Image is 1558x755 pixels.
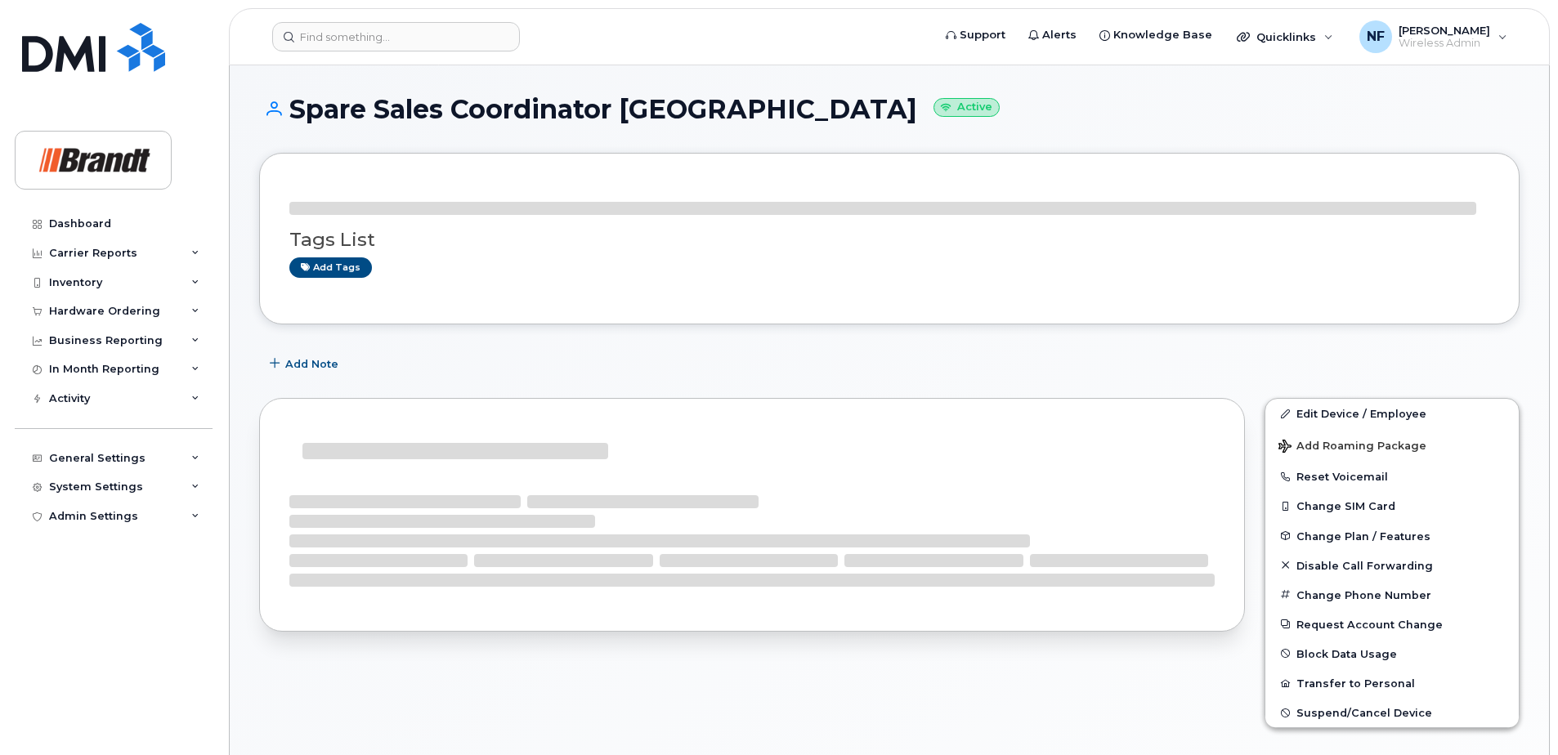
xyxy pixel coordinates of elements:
span: Add Roaming Package [1278,440,1426,455]
button: Suspend/Cancel Device [1265,698,1519,727]
h3: Tags List [289,230,1489,250]
span: Suspend/Cancel Device [1296,707,1432,719]
button: Disable Call Forwarding [1265,551,1519,580]
button: Transfer to Personal [1265,668,1519,698]
button: Change SIM Card [1265,491,1519,520]
a: Edit Device / Employee [1265,399,1519,428]
h1: Spare Sales Coordinator [GEOGRAPHIC_DATA] [259,95,1520,123]
span: Add Note [285,356,338,372]
button: Change Phone Number [1265,580,1519,610]
button: Request Account Change [1265,610,1519,639]
span: Disable Call Forwarding [1296,559,1433,571]
button: Add Roaming Package [1265,428,1519,462]
a: Add tags [289,257,372,278]
span: Change Plan / Features [1296,529,1430,542]
small: Active [933,98,1000,117]
button: Block Data Usage [1265,639,1519,668]
button: Change Plan / Features [1265,521,1519,551]
button: Add Note [259,349,352,378]
button: Reset Voicemail [1265,462,1519,491]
